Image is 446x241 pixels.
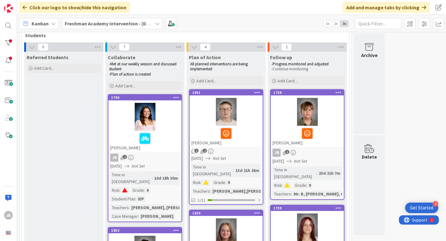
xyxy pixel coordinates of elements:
[108,228,181,233] div: 1853
[282,182,283,189] span: :
[340,20,348,27] span: 3x
[38,43,48,51] span: 0
[192,90,263,95] div: 1801
[111,228,181,233] div: 1853
[273,158,284,164] span: [DATE]
[355,18,401,29] input: Quick Filter...
[362,153,377,160] div: Delete
[343,2,430,13] div: Add and manage tabs by clicking
[32,2,34,7] div: 1
[332,20,340,27] span: 2x
[108,94,182,222] a: 1740[PERSON_NAME]JB[DATE]Not SetTime in [GEOGRAPHIC_DATA]:10d 18h 30mRisk:Grade:9Student Plan:IEP...
[278,78,297,84] span: Add Card...
[119,43,129,51] span: 7
[139,213,175,220] div: [PERSON_NAME]
[271,67,343,72] p: -Continue monitoring
[293,182,306,189] div: Grade
[270,54,292,60] span: Follow up
[281,43,292,51] span: 2
[135,195,136,202] span: :
[110,163,122,169] span: [DATE]
[190,210,263,216] div: 1826
[233,167,234,174] span: :
[200,43,211,51] span: 4
[190,90,263,95] div: 1801
[111,95,181,100] div: 1740
[115,83,135,89] span: Add Card...
[271,149,344,157] div: JB
[270,89,344,200] a: 1738[PERSON_NAME]JB[DATE]Not SetTime in [GEOGRAPHIC_DATA]:23d 21h 7mRisk:Grade:9Teachers:Mr. B, [...
[27,54,68,60] span: Referred Students
[201,179,202,186] span: :
[198,197,206,204] span: 1/11
[271,90,344,95] div: 1738
[203,149,207,153] span: 1
[273,182,282,189] div: Risk
[152,175,153,182] span: :
[4,211,13,220] div: JB
[25,32,341,38] span: Students
[273,191,291,197] div: Teachers
[123,155,127,159] span: 1
[210,188,211,195] span: :
[131,187,144,194] div: Grade
[306,182,307,189] span: :
[108,131,181,152] div: [PERSON_NAME]
[292,191,361,197] div: Mr. B, [PERSON_NAME], Corum,...
[189,54,221,60] span: Plan of Action
[234,167,261,174] div: 13d 21h 26m
[316,170,317,177] span: :
[32,20,49,27] span: Kanban
[108,95,181,152] div: 1740[PERSON_NAME]
[145,187,150,194] div: 9
[285,150,289,154] span: 1
[271,205,344,211] div: 1739
[212,179,225,186] div: Grade
[110,195,135,202] div: Student Plan
[110,154,118,162] div: JB
[110,171,152,185] div: Time in [GEOGRAPHIC_DATA]
[317,170,342,177] div: 23d 21h 7m
[189,89,263,205] a: 1801[PERSON_NAME][DATE]Not SetTime in [GEOGRAPHIC_DATA]:13d 21h 26mRisk:Grade:9Teachers:[PERSON_N...
[120,187,120,194] span: :
[273,90,344,95] div: 1738
[132,163,145,169] i: Not Set
[4,4,13,13] img: Visit kanbanzone.com
[291,191,292,197] span: :
[109,72,151,77] span: -Plan of action is created
[34,65,54,71] span: Add Card...
[213,156,226,161] i: Not Set
[19,2,130,13] div: Click our logo to show/hide this navigation
[65,20,173,27] b: Freshman Academy Intervention - [DATE]-[DATE]
[191,155,203,162] span: [DATE]
[273,149,281,157] div: JB
[307,182,313,189] div: 9
[108,154,181,162] div: JB
[109,61,177,72] span: -Met at our weekly session and discussed student
[191,179,201,186] div: Risk
[138,213,139,220] span: :
[410,205,433,211] div: Get Started
[190,61,249,72] span: All planned interventions are being implemented
[190,126,263,147] div: [PERSON_NAME]
[191,188,210,195] div: Teachers
[271,126,344,147] div: [PERSON_NAME]
[136,195,146,202] div: IEP
[195,149,199,153] span: 1
[153,175,180,182] div: 10d 18h 30m
[211,188,322,195] div: [PERSON_NAME],[PERSON_NAME],[PERSON_NAME],T...
[273,166,316,180] div: Time in [GEOGRAPHIC_DATA]
[405,203,438,213] div: Open Get Started checklist, remaining modules: 4
[144,187,145,194] span: :
[108,54,135,60] span: Collaborate
[271,90,344,147] div: 1738[PERSON_NAME]
[130,204,239,211] div: [PERSON_NAME], [PERSON_NAME], [PERSON_NAME]...
[225,179,226,186] span: :
[271,61,329,67] span: -Progress monitored and adjusted
[108,95,181,100] div: 1740
[226,179,231,186] div: 9
[361,51,378,59] div: Archive
[110,213,138,220] div: Case Manager
[191,164,233,177] div: Time in [GEOGRAPHIC_DATA]
[433,201,438,207] div: 4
